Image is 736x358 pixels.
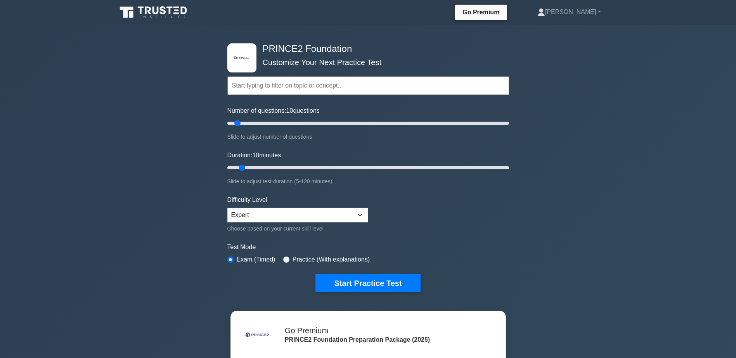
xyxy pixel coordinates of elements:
[227,224,368,233] div: Choose based on your current skill level
[458,7,504,17] a: Go Premium
[252,152,259,158] span: 10
[227,177,509,186] div: Slide to adjust test duration (5-120 minutes)
[237,255,275,264] label: Exam (Timed)
[286,107,293,114] span: 10
[227,243,509,252] label: Test Mode
[227,151,281,160] label: Duration: minutes
[293,255,370,264] label: Practice (With explanations)
[260,43,471,55] h4: PRINCE2 Foundation
[227,106,320,115] label: Number of questions: questions
[227,132,509,141] div: Slide to adjust number of questions
[227,76,509,95] input: Start typing to filter on topic or concept...
[315,274,420,292] button: Start Practice Test
[227,195,267,205] label: Difficulty Level
[519,4,620,20] a: [PERSON_NAME]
